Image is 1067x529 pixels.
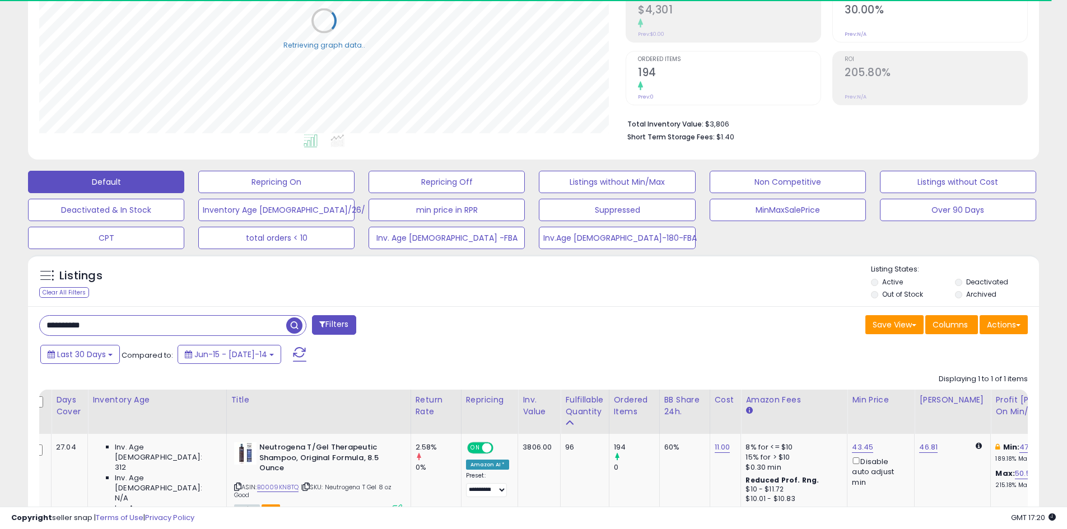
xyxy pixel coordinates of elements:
[919,442,938,453] a: 46.81
[198,171,355,193] button: Repricing On
[194,349,267,360] span: Jun-15 - [DATE]-14
[57,349,106,360] span: Last 30 Days
[96,512,143,523] a: Terms of Use
[845,31,866,38] small: Prev: N/A
[716,132,734,142] span: $1.40
[664,442,701,452] div: 60%
[369,171,525,193] button: Repricing Off
[745,406,752,416] small: Amazon Fees.
[539,199,695,221] button: Suppressed
[1011,512,1056,523] span: 2025-08-15 17:20 GMT
[852,455,906,488] div: Disable auto adjust min
[710,199,866,221] button: MinMaxSalePrice
[745,462,838,472] div: $0.30 min
[966,277,1008,287] label: Deactivated
[115,503,217,523] span: Inv. Age [DEMOGRAPHIC_DATA]:
[466,394,514,406] div: Repricing
[871,264,1039,275] p: Listing States:
[262,504,281,514] span: FBA
[56,394,83,418] div: Days Cover
[416,462,461,472] div: 0%
[880,171,1036,193] button: Listings without Cost
[234,504,260,514] span: All listings currently available for purchase on Amazon
[980,315,1028,334] button: Actions
[231,394,406,406] div: Title
[865,315,924,334] button: Save View
[539,171,695,193] button: Listings without Min/Max
[28,171,184,193] button: Default
[416,394,456,418] div: Return Rate
[745,442,838,452] div: 8% for <= $10
[1019,442,1040,453] a: 47.89
[259,442,395,476] b: Neutrogena T/Gel Therapeutic Shampoo, Original Formula, 8.5 Ounce
[257,483,299,492] a: B0009KN8TQ
[59,268,102,284] h5: Listings
[715,442,730,453] a: 11.00
[919,394,986,406] div: [PERSON_NAME]
[745,485,838,494] div: $10 - $11.72
[614,462,659,472] div: 0
[745,494,838,504] div: $10.01 - $10.83
[565,442,600,452] div: 96
[852,442,873,453] a: 43.45
[466,460,510,470] div: Amazon AI *
[115,473,217,493] span: Inv. Age [DEMOGRAPHIC_DATA]:
[39,287,89,298] div: Clear All Filters
[664,394,705,418] div: BB Share 24h.
[115,493,128,503] span: N/A
[638,31,664,38] small: Prev: $0.00
[491,443,509,453] span: OFF
[523,394,556,418] div: Inv. value
[845,93,866,100] small: Prev: N/A
[40,345,120,364] button: Last 30 Days
[614,394,655,418] div: Ordered Items
[369,199,525,221] button: min price in RPR
[1015,468,1035,479] a: 50.57
[715,394,737,406] div: Cost
[234,442,402,513] div: ASIN:
[539,227,695,249] button: Inv.Age [DEMOGRAPHIC_DATA]-180-FBA
[565,394,604,418] div: Fulfillable Quantity
[852,394,910,406] div: Min Price
[925,315,978,334] button: Columns
[369,227,525,249] button: Inv. Age [DEMOGRAPHIC_DATA] -FBA
[939,374,1028,385] div: Displaying 1 to 1 of 1 items
[468,443,482,453] span: ON
[627,119,703,129] b: Total Inventory Value:
[198,199,355,221] button: Inventory Age [DEMOGRAPHIC_DATA]/26/
[11,513,194,523] div: seller snap | |
[627,132,715,142] b: Short Term Storage Fees:
[145,512,194,523] a: Privacy Policy
[880,199,1036,221] button: Over 90 Days
[11,512,52,523] strong: Copyright
[1003,442,1020,452] b: Min:
[882,289,923,299] label: Out of Stock
[283,40,365,50] div: Retrieving graph data..
[638,57,821,63] span: Ordered Items
[234,483,392,499] span: | SKU: Neutrogena T Gel 8 oz Good
[466,472,510,497] div: Preset:
[638,3,821,18] h2: $4,301
[56,442,79,452] div: 27.04
[966,289,996,299] label: Archived
[845,3,1027,18] h2: 30.00%
[614,442,659,452] div: 194
[416,442,461,452] div: 2.58%
[523,442,552,452] div: 3806.00
[178,345,281,364] button: Jun-15 - [DATE]-14
[845,57,1027,63] span: ROI
[933,319,968,330] span: Columns
[845,66,1027,81] h2: 205.80%
[115,462,126,472] span: 312
[638,66,821,81] h2: 194
[28,199,184,221] button: Deactivated & In Stock
[115,442,217,462] span: Inv. Age [DEMOGRAPHIC_DATA]:
[745,394,842,406] div: Amazon Fees
[122,350,173,361] span: Compared to:
[882,277,903,287] label: Active
[710,171,866,193] button: Non Competitive
[995,468,1015,479] b: Max:
[28,227,184,249] button: CPT
[627,116,1019,130] li: $3,806
[312,315,356,335] button: Filters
